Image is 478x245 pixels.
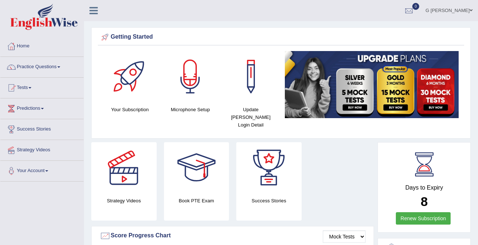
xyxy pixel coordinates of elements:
[100,230,366,241] div: Score Progress Chart
[164,106,217,113] h4: Microphone Setup
[0,78,84,96] a: Tests
[0,161,84,179] a: Your Account
[164,197,229,205] h4: Book PTE Exam
[421,194,428,209] b: 8
[236,197,302,205] h4: Success Stories
[103,106,157,113] h4: Your Subscription
[0,98,84,117] a: Predictions
[91,197,157,205] h4: Strategy Videos
[386,184,462,191] h4: Days to Expiry
[0,140,84,158] a: Strategy Videos
[0,57,84,75] a: Practice Questions
[412,3,420,10] span: 0
[285,51,459,118] img: small5.jpg
[224,106,278,129] h4: Update [PERSON_NAME] Login Detail
[100,32,462,43] div: Getting Started
[0,36,84,54] a: Home
[396,212,451,225] a: Renew Subscription
[0,119,84,137] a: Success Stories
